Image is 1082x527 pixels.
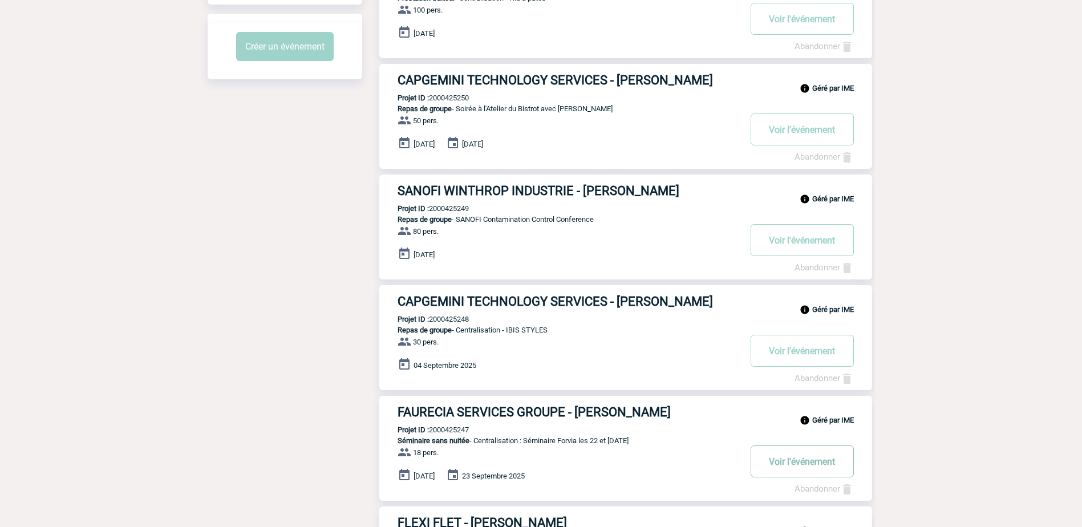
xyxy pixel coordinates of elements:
[795,484,854,494] a: Abandonner
[812,305,854,314] b: Géré par IME
[379,425,469,434] p: 2000425247
[462,140,483,148] span: [DATE]
[379,215,740,224] p: - SANOFI Contamination Control Conference
[751,113,854,145] button: Voir l'événement
[413,227,439,236] span: 80 pers.
[398,184,740,198] h3: SANOFI WINTHROP INDUSTRIE - [PERSON_NAME]
[379,94,469,102] p: 2000425250
[413,448,439,457] span: 18 pers.
[379,73,872,87] a: CAPGEMINI TECHNOLOGY SERVICES - [PERSON_NAME]
[414,29,435,38] span: [DATE]
[795,373,854,383] a: Abandonner
[462,472,525,480] span: 23 Septembre 2025
[795,152,854,162] a: Abandonner
[398,294,740,309] h3: CAPGEMINI TECHNOLOGY SERVICES - [PERSON_NAME]
[379,326,740,334] p: - Centralisation - IBIS STYLES
[379,405,872,419] a: FAURECIA SERVICES GROUPE - [PERSON_NAME]
[812,416,854,424] b: Géré par IME
[812,194,854,203] b: Géré par IME
[398,73,740,87] h3: CAPGEMINI TECHNOLOGY SERVICES - [PERSON_NAME]
[795,41,854,51] a: Abandonner
[414,361,476,370] span: 04 Septembre 2025
[379,294,872,309] a: CAPGEMINI TECHNOLOGY SERVICES - [PERSON_NAME]
[398,405,740,419] h3: FAURECIA SERVICES GROUPE - [PERSON_NAME]
[398,94,429,102] b: Projet ID :
[800,305,810,315] img: info_black_24dp.svg
[398,436,469,445] span: Séminaire sans nuitée
[398,204,429,213] b: Projet ID :
[812,84,854,92] b: Géré par IME
[398,104,452,113] span: Repas de groupe
[398,326,452,334] span: Repas de groupe
[800,415,810,425] img: info_black_24dp.svg
[795,262,854,273] a: Abandonner
[751,335,854,367] button: Voir l'événement
[413,338,439,346] span: 30 pers.
[379,104,740,113] p: - Soirée à l'Atelier du Bistrot avec [PERSON_NAME]
[398,425,429,434] b: Projet ID :
[800,83,810,94] img: info_black_24dp.svg
[800,194,810,204] img: info_black_24dp.svg
[398,215,452,224] span: Repas de groupe
[398,315,429,323] b: Projet ID :
[751,3,854,35] button: Voir l'événement
[413,116,439,125] span: 50 pers.
[751,445,854,477] button: Voir l'événement
[414,140,435,148] span: [DATE]
[414,250,435,259] span: [DATE]
[751,224,854,256] button: Voir l'événement
[379,184,872,198] a: SANOFI WINTHROP INDUSTRIE - [PERSON_NAME]
[379,436,740,445] p: - Centralisation : Séminaire Forvia les 22 et [DATE]
[236,32,334,61] button: Créer un événement
[379,204,469,213] p: 2000425249
[414,472,435,480] span: [DATE]
[379,315,469,323] p: 2000425248
[413,6,443,14] span: 100 pers.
